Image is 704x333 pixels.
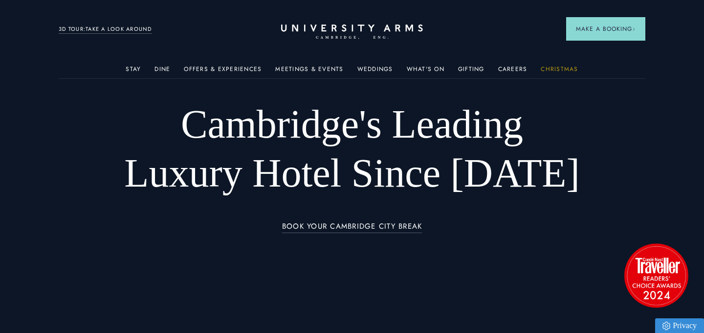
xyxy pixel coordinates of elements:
[184,66,262,78] a: Offers & Experiences
[59,25,152,34] a: 3D TOUR:TAKE A LOOK AROUND
[655,318,704,333] a: Privacy
[662,322,670,330] img: Privacy
[632,27,636,31] img: Arrow icon
[282,222,422,234] a: BOOK YOUR CAMBRIDGE CITY BREAK
[154,66,170,78] a: Dine
[541,66,578,78] a: Christmas
[619,238,693,312] img: image-2524eff8f0c5d55edbf694693304c4387916dea5-1501x1501-png
[407,66,444,78] a: What's On
[281,24,423,40] a: Home
[275,66,343,78] a: Meetings & Events
[117,100,587,198] h1: Cambridge's Leading Luxury Hotel Since [DATE]
[498,66,528,78] a: Careers
[566,17,645,41] button: Make a BookingArrow icon
[458,66,484,78] a: Gifting
[576,24,636,33] span: Make a Booking
[357,66,393,78] a: Weddings
[126,66,141,78] a: Stay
